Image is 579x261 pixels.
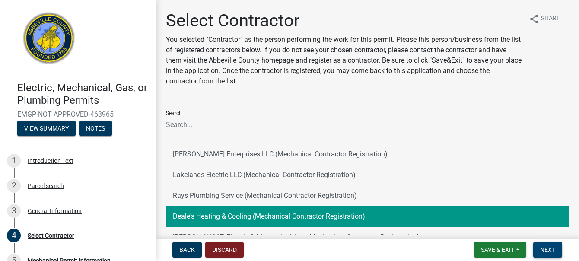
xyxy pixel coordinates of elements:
[28,183,64,189] div: Parcel search
[7,179,21,193] div: 2
[166,165,569,185] button: Lakelands Electric LLC (Mechanical Contractor Registration)
[166,144,569,165] button: [PERSON_NAME] Enterprises LLC (Mechanical Contractor Registration)
[179,246,195,253] span: Back
[17,82,149,107] h4: Electric, Mechanical, Gas, or Plumbing Permits
[28,232,74,239] div: Select Contractor
[166,227,569,248] button: [PERSON_NAME] Electric & Mechanical, Inc. (Mechanical Contractor Registration)
[28,208,82,214] div: General Information
[7,204,21,218] div: 3
[533,242,562,258] button: Next
[529,14,539,24] i: share
[474,242,526,258] button: Save & Exit
[7,154,21,168] div: 1
[17,110,138,118] span: EMGP-NOT APPROVED-463965
[17,121,76,136] button: View Summary
[166,206,569,227] button: Deale's Heating & Cooling (Mechanical Contractor Registration)
[166,185,569,206] button: Rays Plumbing Service (Mechanical Contractor Registration)
[17,125,76,132] wm-modal-confirm: Summary
[79,125,112,132] wm-modal-confirm: Notes
[172,242,202,258] button: Back
[540,246,555,253] span: Next
[79,121,112,136] button: Notes
[541,14,560,24] span: Share
[522,10,567,27] button: shareShare
[7,229,21,242] div: 4
[17,9,81,73] img: Abbeville County, South Carolina
[166,116,569,134] input: Search...
[28,158,73,164] div: Introduction Text
[481,246,514,253] span: Save & Exit
[166,10,522,31] h1: Select Contractor
[205,242,244,258] button: Discard
[166,35,522,86] p: You selected "Contractor" as the person performing the work for this permit. Please this person/b...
